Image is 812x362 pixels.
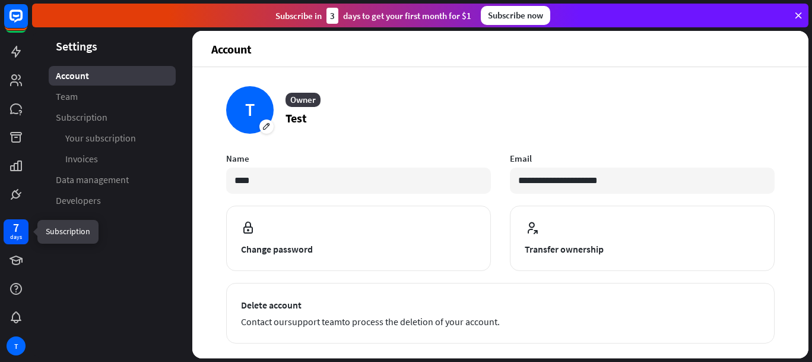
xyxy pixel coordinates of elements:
button: Delete account Contact oursupport teamto process the deletion of your account. [226,283,775,344]
div: days [10,233,22,241]
span: Delete account [241,298,760,312]
span: Your subscription [65,132,136,144]
a: support team [288,316,342,328]
span: Invoices [65,153,98,165]
button: Open LiveChat chat widget [9,5,45,40]
div: 7 [13,222,19,233]
span: Subscription [56,111,107,124]
span: Account [56,70,89,82]
div: Subscribe now [481,6,550,25]
a: Team [49,87,176,106]
label: Name [226,153,491,164]
span: Change password [241,242,476,256]
button: Change password [226,206,491,271]
div: 3 [326,8,338,24]
a: Your subscription [49,128,176,148]
span: Team [56,90,78,103]
header: Account [192,31,808,67]
span: Developers [56,194,101,207]
div: T [226,86,274,134]
div: T [7,336,26,355]
a: Developers [49,191,176,210]
span: Data management [56,174,129,186]
span: Transfer ownership [525,242,760,256]
div: Subscribe in days to get your first month for $1 [275,8,471,24]
p: Test [286,109,321,127]
span: Contact our to process the deletion of your account. [241,314,760,329]
a: 7 days [4,219,28,244]
header: Settings [32,38,192,54]
a: Invoices [49,149,176,169]
div: Owner [286,93,321,107]
a: Data management [49,170,176,190]
button: Transfer ownership [510,206,775,271]
label: Email [510,153,775,164]
a: Subscription [49,108,176,127]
